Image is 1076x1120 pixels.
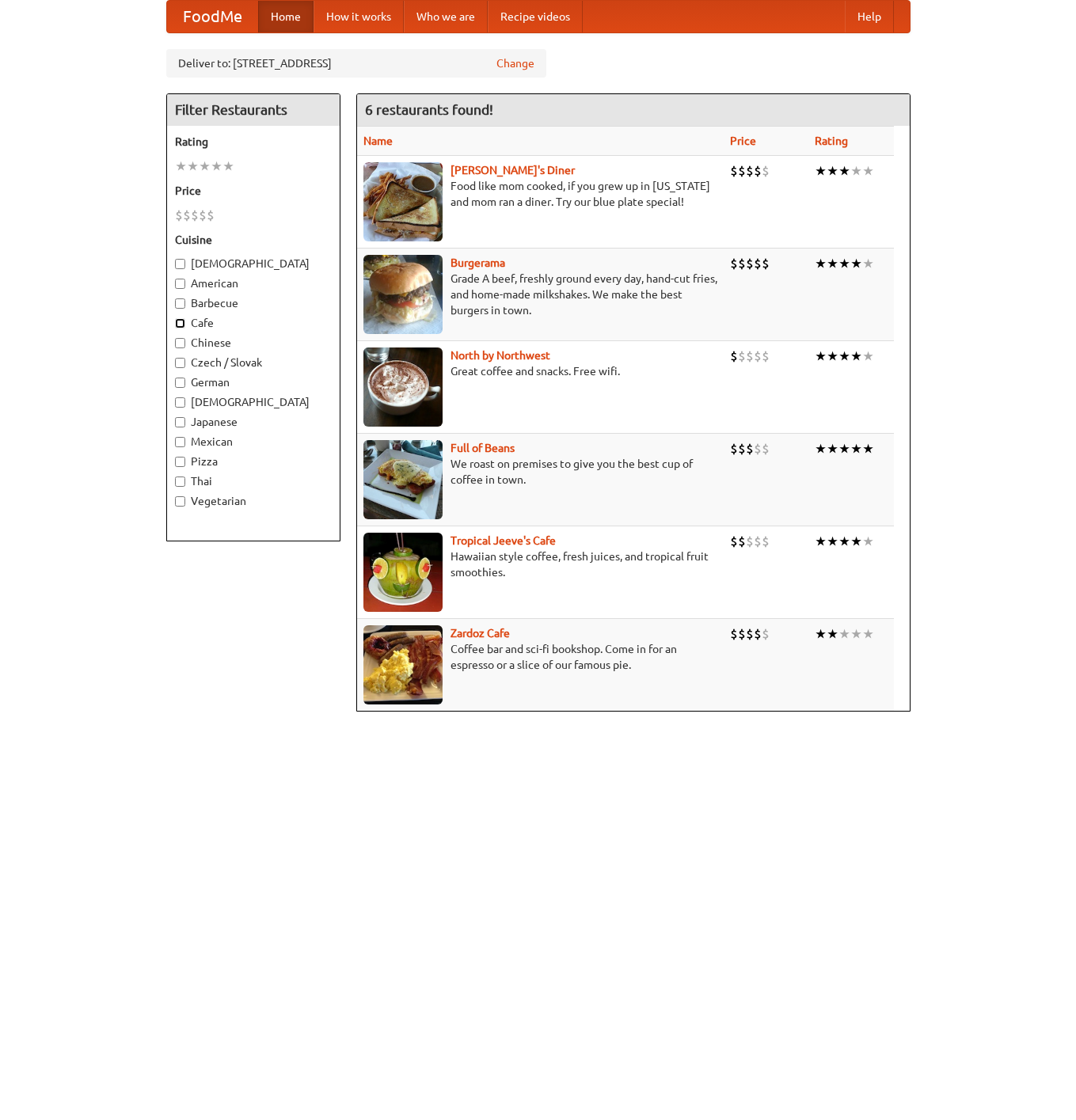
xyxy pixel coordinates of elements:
[175,315,332,331] label: Cafe
[175,134,332,150] h5: Rating
[850,625,862,643] li: ★
[754,255,762,272] li: $
[762,533,770,550] li: $
[730,255,738,272] li: $
[850,440,862,457] li: ★
[175,259,185,269] input: [DEMOGRAPHIC_DATA]
[183,207,191,224] li: $
[762,162,770,180] li: $
[746,255,754,272] li: $
[451,164,575,177] a: [PERSON_NAME]'s Diner
[738,440,746,457] li: $
[175,358,185,368] input: Czech / Slovak
[738,625,746,643] li: $
[211,158,222,175] li: ★
[862,533,874,550] li: ★
[167,1,258,32] a: FoodMe
[762,347,770,365] li: $
[175,394,332,410] label: [DEMOGRAPHIC_DATA]
[746,625,754,643] li: $
[762,440,770,457] li: $
[815,533,827,550] li: ★
[363,456,717,488] p: We roast on premises to give you the best cup of coffee in town.
[862,440,874,457] li: ★
[363,363,717,379] p: Great coffee and snacks. Free wifi.
[738,347,746,365] li: $
[175,355,332,370] label: Czech / Slovak
[175,158,187,175] li: ★
[815,625,827,643] li: ★
[166,49,546,78] div: Deliver to: [STREET_ADDRESS]
[175,318,185,328] input: Cafe
[815,135,848,147] a: Rating
[827,162,838,180] li: ★
[175,457,185,467] input: Pizza
[827,533,838,550] li: ★
[738,533,746,550] li: $
[363,641,717,673] p: Coffee bar and sci-fi bookshop. Come in for an espresso or a slice of our famous pie.
[730,135,756,147] a: Price
[838,162,850,180] li: ★
[175,279,185,289] input: American
[862,625,874,643] li: ★
[730,533,738,550] li: $
[738,162,746,180] li: $
[762,255,770,272] li: $
[175,256,332,271] label: [DEMOGRAPHIC_DATA]
[827,255,838,272] li: ★
[175,473,332,489] label: Thai
[363,625,443,704] img: zardoz.jpg
[175,232,332,248] h5: Cuisine
[451,627,510,640] b: Zardoz Cafe
[363,178,717,210] p: Food like mom cooked, if you grew up in [US_STATE] and mom ran a diner. Try our blue plate special!
[451,534,556,547] a: Tropical Jeeve's Cafe
[175,275,332,291] label: American
[754,347,762,365] li: $
[222,158,234,175] li: ★
[451,256,505,269] a: Burgerama
[363,533,443,612] img: jeeves.jpg
[451,349,550,362] b: North by Northwest
[363,347,443,427] img: north.jpg
[175,183,332,199] h5: Price
[730,440,738,457] li: $
[838,347,850,365] li: ★
[365,102,493,117] ng-pluralize: 6 restaurants found!
[404,1,488,32] a: Who we are
[862,162,874,180] li: ★
[175,295,332,311] label: Barbecue
[488,1,583,32] a: Recipe videos
[850,533,862,550] li: ★
[850,255,862,272] li: ★
[838,440,850,457] li: ★
[258,1,314,32] a: Home
[738,255,746,272] li: $
[363,255,443,334] img: burgerama.jpg
[175,414,332,430] label: Japanese
[175,374,332,390] label: German
[199,207,207,224] li: $
[363,271,717,318] p: Grade A beef, freshly ground every day, hand-cut fries, and home-made milkshakes. We make the bes...
[363,440,443,519] img: beans.jpg
[827,347,838,365] li: ★
[175,454,332,469] label: Pizza
[762,625,770,643] li: $
[746,162,754,180] li: $
[838,625,850,643] li: ★
[187,158,199,175] li: ★
[175,397,185,408] input: [DEMOGRAPHIC_DATA]
[175,437,185,447] input: Mexican
[167,94,340,126] h4: Filter Restaurants
[175,338,185,348] input: Chinese
[862,347,874,365] li: ★
[199,158,211,175] li: ★
[175,207,183,224] li: $
[850,162,862,180] li: ★
[754,533,762,550] li: $
[730,162,738,180] li: $
[730,625,738,643] li: $
[815,162,827,180] li: ★
[827,440,838,457] li: ★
